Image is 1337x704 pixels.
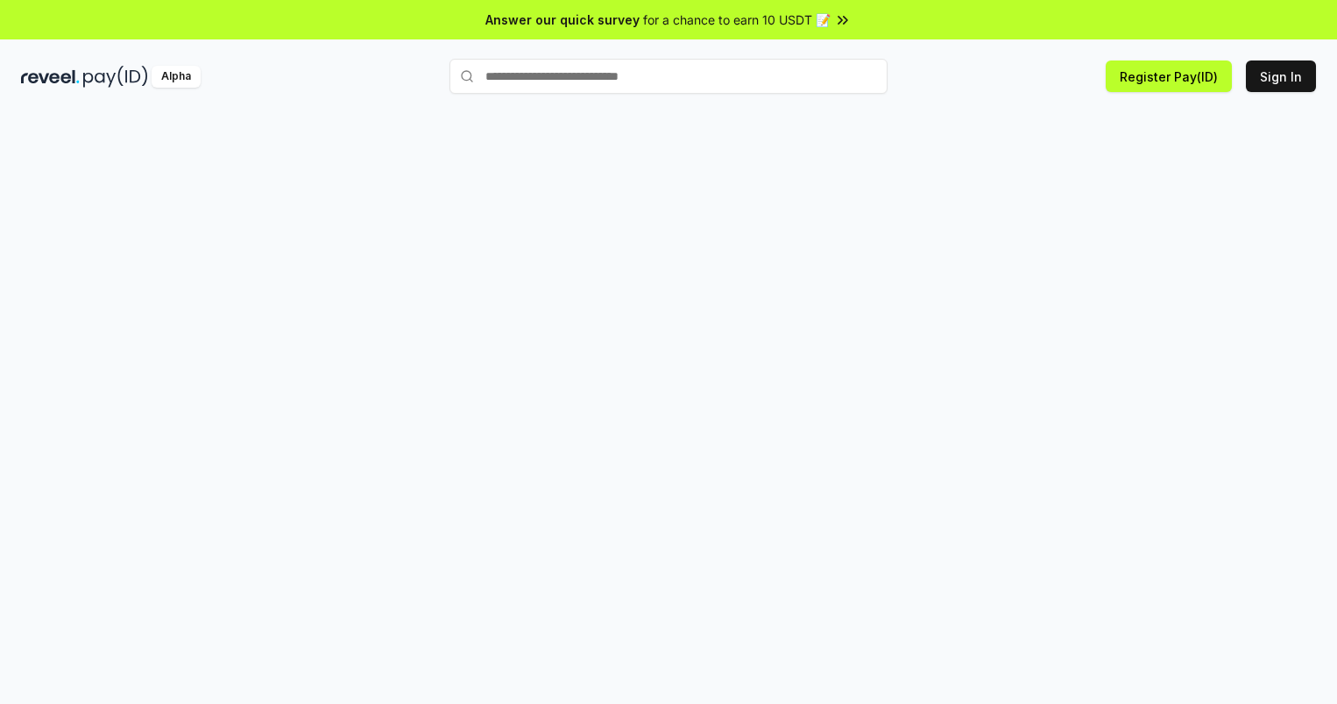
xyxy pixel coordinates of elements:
[1246,60,1316,92] button: Sign In
[485,11,640,29] span: Answer our quick survey
[21,66,80,88] img: reveel_dark
[1106,60,1232,92] button: Register Pay(ID)
[643,11,831,29] span: for a chance to earn 10 USDT 📝
[152,66,201,88] div: Alpha
[83,66,148,88] img: pay_id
